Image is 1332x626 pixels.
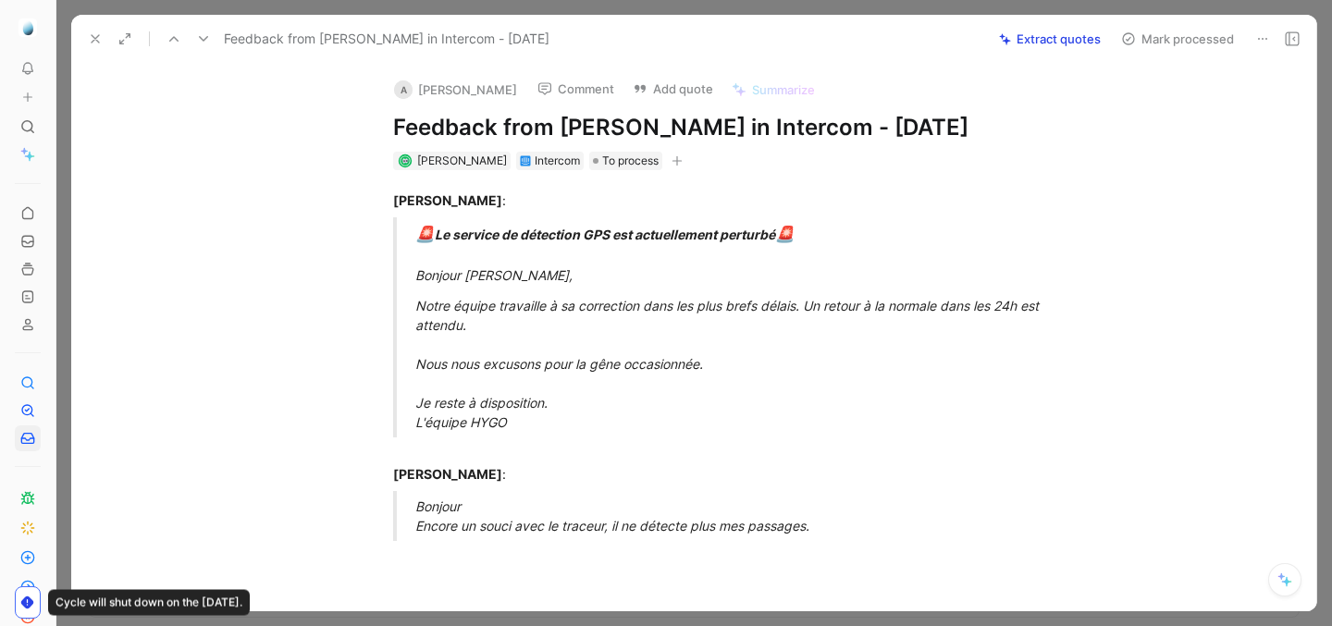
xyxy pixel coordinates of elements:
button: Alvie [15,15,41,41]
span: [PERSON_NAME] [417,153,507,167]
img: Alvie [18,18,37,37]
div: Cycle will shut down on the [DATE]. [48,590,250,616]
div: Bonjour Encore un souci avec le traceur, il ne détecte plus mes passages. [415,497,1055,535]
button: Comment [529,76,623,102]
div: To process [589,152,662,170]
span: Summarize [752,81,815,98]
div: : [393,190,1033,210]
span: To process [602,152,659,170]
span: 🚨 [415,225,435,243]
img: avatar [400,155,410,166]
button: Mark processed [1113,26,1242,52]
button: Extract quotes [991,26,1109,52]
strong: [PERSON_NAME] [393,192,502,208]
div: Intercom [535,152,580,170]
button: Add quote [624,76,721,102]
strong: [PERSON_NAME] [393,466,502,482]
h1: Feedback from [PERSON_NAME] in Intercom - [DATE] [393,113,1033,142]
button: A[PERSON_NAME] [386,76,525,104]
div: : [393,445,1033,484]
div: A [394,80,413,99]
strong: Le service de détection GPS est actuellement perturbé [435,227,775,242]
div: Bonjour [PERSON_NAME], [415,223,1055,286]
button: Summarize [723,77,823,103]
span: 🚨 [775,225,795,243]
div: Notre équipe travaille à sa correction dans les plus brefs délais. Un retour à la normale dans le... [415,296,1055,432]
span: Feedback from [PERSON_NAME] in Intercom - [DATE] [224,28,549,50]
